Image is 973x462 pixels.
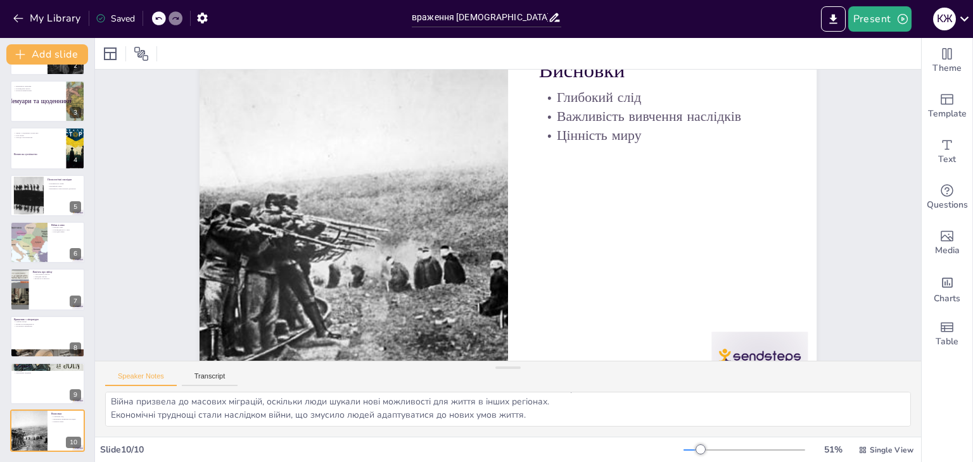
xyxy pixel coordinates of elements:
span: Theme [932,61,962,75]
div: https://cdn.sendsteps.com/images/logo/sendsteps_logo_white.pnghttps://cdn.sendsteps.com/images/lo... [10,175,85,216]
p: Важливість вивчення наслідків [539,107,786,126]
div: К Ж [933,8,956,30]
p: Повсякденне життя [14,87,63,90]
button: Speaker Notes [105,372,177,386]
span: Position [134,46,149,61]
button: Export to PowerPoint [821,6,846,32]
div: https://cdn.sendsteps.com/images/logo/sendsteps_logo_white.pnghttps://cdn.sendsteps.com/images/lo... [10,268,85,310]
div: 2 [70,60,81,72]
span: Media [935,244,960,258]
p: Соціальні зміни [14,365,81,368]
p: Міграції [14,370,81,372]
div: 3 [70,107,81,118]
p: Значні зміни [14,367,81,370]
p: Цінність миру [539,126,786,145]
div: https://cdn.sendsteps.com/images/logo/sendsteps_logo_white.pnghttps://cdn.sendsteps.com/images/lo... [10,222,85,263]
div: 6 [70,248,81,259]
div: Saved [96,13,135,25]
p: Важливість вивчення наслідків [51,418,81,420]
p: Глибокі емоції [14,320,81,323]
button: Present [848,6,912,32]
p: Емоційний тягар [48,185,81,187]
p: Повсякденність у тилу [51,228,81,231]
p: Актуальність пам'яті [32,273,81,276]
button: Add slide [6,44,88,65]
p: Молодь і волонтерство [14,137,63,139]
p: Інструмент вираження [14,325,81,327]
p: Поширеність травм [48,182,81,185]
p: Важливість мемуарів [14,85,63,87]
p: Зміни у соціальних структурах [14,132,63,135]
p: Висновки [51,411,81,415]
p: Глибокий слід [51,415,81,418]
p: Цінність миру [51,420,81,422]
button: Transcript [182,372,238,386]
div: 9 [70,389,81,401]
p: Економічні труднощі [14,372,81,375]
div: 10 [10,409,85,451]
span: Charts [934,292,960,306]
div: Add a table [922,311,972,357]
p: Пам'ять про війну [32,270,81,274]
div: Change the overall theme [922,38,972,84]
div: 7 [70,296,81,307]
p: Вплив на сучасність [32,278,81,280]
p: Роль жінок [14,134,63,137]
div: Get real-time input from your audience [922,175,972,220]
span: Text [938,153,956,166]
div: 4 [70,154,81,166]
p: Мемуари та щоденники [7,97,129,106]
div: https://cdn.sendsteps.com/images/logo/sendsteps_logo_white.pnghttps://cdn.sendsteps.com/images/lo... [10,316,85,358]
div: Add text boxes [922,129,972,175]
textarea: Перша світова війна залишила значний слід у пам'яті людей, формуючи їхні погляди на війну та мир.... [105,392,911,427]
p: Вплив на суспільство [14,153,63,156]
input: Insert title [412,8,548,27]
p: Емоції в кіно [51,226,81,228]
p: Психологічні наслідки [48,177,81,181]
div: https://cdn.sendsteps.com/images/logo/sendsteps_logo_white.pnghttps://cdn.sendsteps.com/images/lo... [10,127,85,169]
span: Table [936,335,958,349]
p: Війна в кіно [51,223,81,227]
p: Глибокий слід [539,88,786,107]
div: Add charts and graphs [922,266,972,311]
div: 9 [10,363,85,404]
p: Важливість психологічної допомоги [48,187,81,190]
div: https://cdn.sendsteps.com/images/logo/sendsteps_logo_white.pnghttps://cdn.sendsteps.com/images/lo... [10,80,85,122]
button: My Library [10,8,86,28]
div: Layout [100,44,120,64]
div: 10 [66,437,81,448]
p: Вплив на повсякденність [14,323,81,325]
span: Single View [870,445,913,455]
div: Slide 10 / 10 [100,444,684,456]
p: Висновки [539,56,786,85]
button: К Ж [933,6,956,32]
p: Наслідки війни [51,231,81,234]
p: Психологічний вплив [14,90,63,92]
div: Add images, graphics, shapes or video [922,220,972,266]
div: 5 [70,201,81,213]
div: Add ready made slides [922,84,972,129]
span: Questions [927,198,968,212]
div: 51 % [818,444,848,456]
p: Враження з літератури [14,317,81,321]
div: 8 [70,342,81,354]
p: Передача пам'яті [32,275,81,278]
span: Template [928,107,967,121]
